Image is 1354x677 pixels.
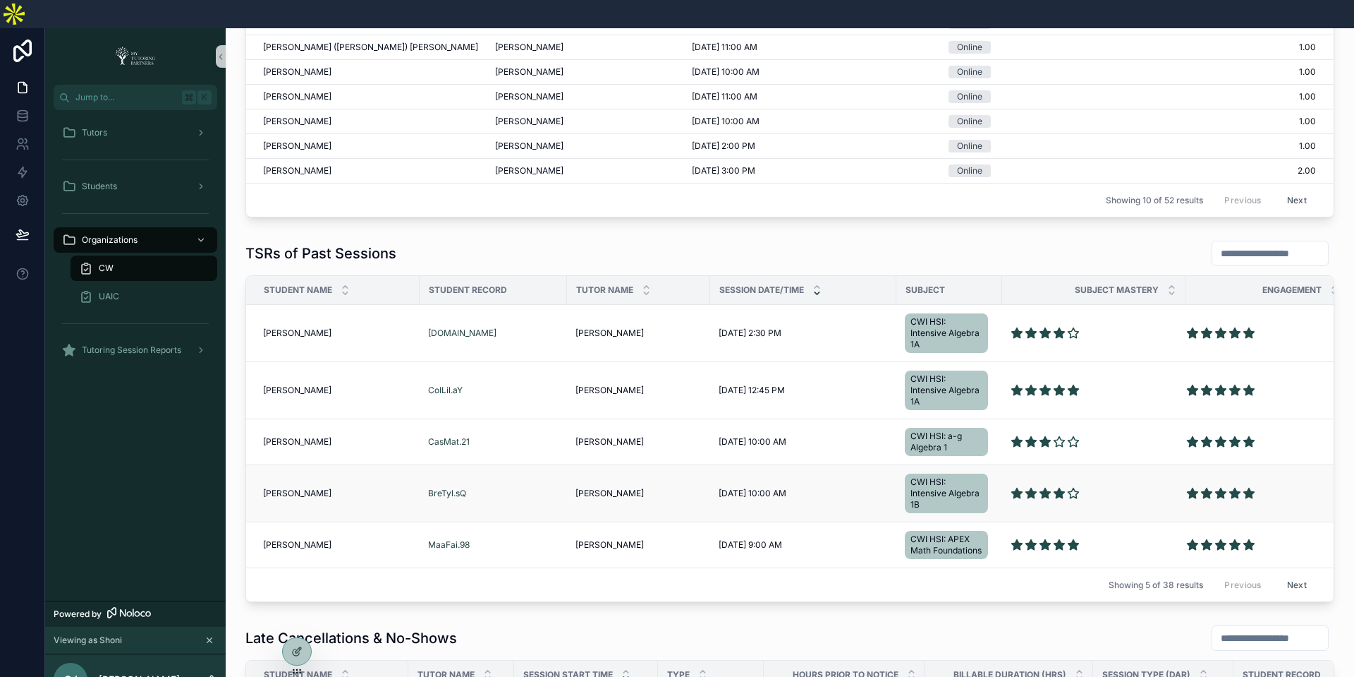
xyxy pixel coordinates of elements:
a: [PERSON_NAME] [575,328,702,339]
span: Tutor Name [576,284,633,296]
button: Jump to...K [54,85,217,110]
span: CWI HSI: Intensive Algebra 1A [910,373,982,407]
span: Tutoring Session Reports [82,345,181,356]
span: [PERSON_NAME] [263,385,331,396]
div: Online [957,66,982,78]
a: [DATE] 2:30 PM [719,328,888,339]
span: Student Name [264,284,332,296]
a: BreTyl.sQ [428,488,559,499]
span: CW [99,263,114,274]
span: [PERSON_NAME] [263,328,331,339]
span: [PERSON_NAME] [495,140,563,152]
span: [PERSON_NAME] [263,436,331,448]
span: [DATE] 3:00 PM [692,165,755,176]
a: UAIC [71,284,217,309]
span: [PERSON_NAME] [495,66,563,78]
span: [PERSON_NAME] [263,165,331,176]
span: [PERSON_NAME] [263,140,331,152]
span: [PERSON_NAME] [495,165,563,176]
span: Student Record [429,284,507,296]
span: [PERSON_NAME] [495,91,563,102]
span: Subject Mastery [1075,284,1159,296]
a: CWI HSI: Intensive Algebra 1A [905,368,994,413]
a: [DOMAIN_NAME] [428,328,496,339]
a: CasMat.21 [428,436,470,448]
a: MaaFai.98 [428,539,470,551]
a: [PERSON_NAME] [263,328,411,339]
span: [DATE] 11:00 AM [692,91,757,102]
a: ColLil.aY [428,385,559,396]
span: [PERSON_NAME] [263,66,331,78]
span: [DATE] 12:45 PM [719,385,785,396]
a: BreTyl.sQ [428,488,466,499]
span: [DATE] 10:00 AM [692,66,760,78]
a: Powered by [45,601,226,627]
h1: TSRs of Past Sessions [245,244,396,263]
span: [PERSON_NAME] [575,539,644,551]
a: CWI HSI: Intensive Algebra 1B [905,471,994,516]
span: 1.00 [1109,66,1316,78]
a: [DATE] 9:00 AM [719,539,888,551]
a: [PERSON_NAME] [575,385,702,396]
a: [PERSON_NAME] [263,539,411,551]
span: Session Date/Time [719,284,804,296]
span: ColLil.aY [428,385,463,396]
span: 2.00 [1109,165,1316,176]
span: Jump to... [75,92,176,103]
a: [DOMAIN_NAME] [428,328,559,339]
div: Online [957,41,982,54]
a: Students [54,174,217,199]
a: Tutoring Session Reports [54,337,217,363]
span: [PERSON_NAME] [263,539,331,551]
span: [PERSON_NAME] [495,42,563,53]
a: Organizations [54,227,217,253]
a: [PERSON_NAME] [263,488,411,499]
a: [PERSON_NAME] [263,436,411,448]
div: Online [957,115,982,128]
span: [DATE] 2:30 PM [719,328,781,339]
a: MaaFai.98 [428,539,559,551]
a: [DATE] 10:00 AM [719,488,888,499]
span: UAIC [99,291,119,302]
a: [DATE] 12:45 PM [719,385,888,396]
span: [PERSON_NAME] [263,116,331,127]
a: CasMat.21 [428,436,559,448]
span: Showing 5 of 38 results [1109,580,1203,591]
span: [PERSON_NAME] [575,436,644,448]
span: Showing 10 of 52 results [1106,195,1203,206]
span: Engagement [1262,284,1322,296]
span: [DATE] 10:00 AM [719,488,786,499]
span: K [199,92,210,103]
span: [PERSON_NAME] [575,488,644,499]
a: CWI HSI: APEX Math Foundations [905,528,994,562]
span: [PERSON_NAME] ([PERSON_NAME]) [PERSON_NAME] [263,42,478,53]
span: Viewing as Shoni [54,635,122,646]
span: Students [82,181,117,192]
a: Tutors [54,120,217,145]
span: [PERSON_NAME] [495,116,563,127]
span: Organizations [82,234,138,246]
span: Subject [905,284,945,296]
span: [PERSON_NAME] [575,385,644,396]
span: Powered by [54,609,102,620]
button: Next [1277,189,1317,211]
img: App logo [111,45,160,68]
div: Online [957,90,982,103]
a: [PERSON_NAME] [575,488,702,499]
button: Next [1277,574,1317,596]
span: [PERSON_NAME] [575,328,644,339]
span: CWI HSI: APEX Math Foundations [910,534,982,556]
span: [PERSON_NAME] [263,488,331,499]
div: scrollable content [45,110,226,381]
div: Online [957,140,982,152]
a: CWI HSI: a-g Algebra 1 [905,425,994,459]
h1: Late Cancellations & No-Shows [245,628,457,648]
span: 1.00 [1109,42,1316,53]
a: [DATE] 10:00 AM [719,436,888,448]
span: [DATE] 10:00 AM [692,116,760,127]
span: Tutors [82,127,107,138]
a: CWI HSI: Intensive Algebra 1A [905,311,994,356]
a: [PERSON_NAME] [575,436,702,448]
